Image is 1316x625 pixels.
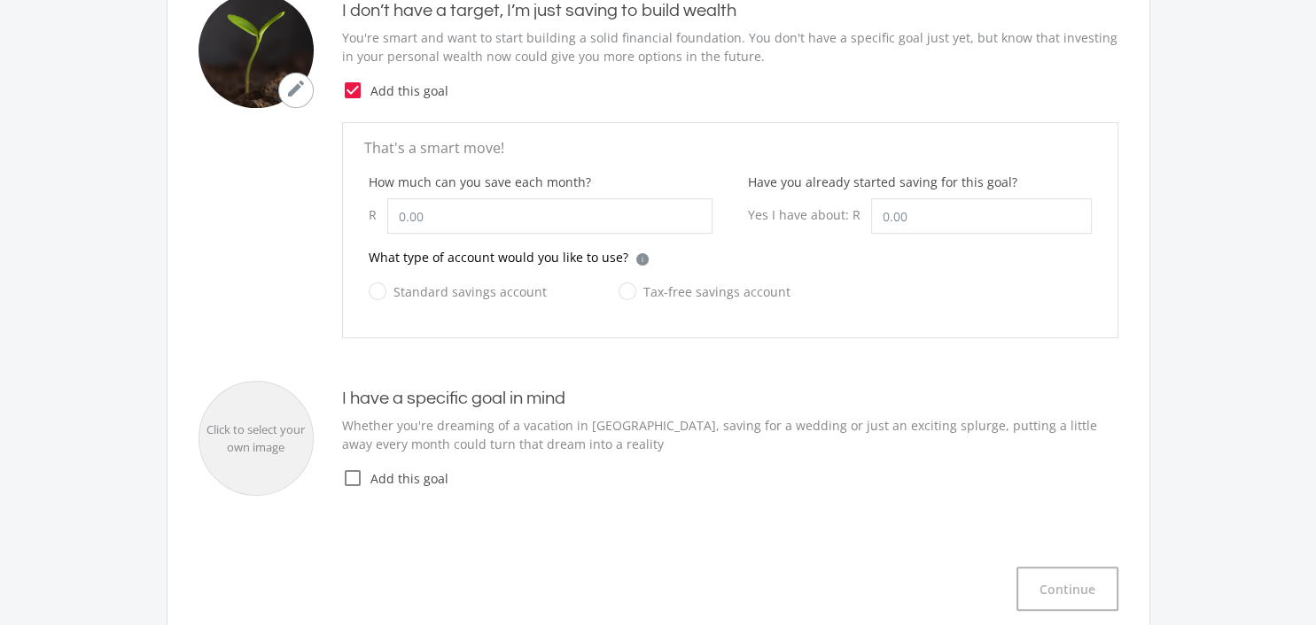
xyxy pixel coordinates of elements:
button: mode_edit [278,73,314,108]
input: 0.00 [387,198,713,234]
label: Have you already started saving for this goal? [748,173,1017,191]
label: Standard savings account [369,281,547,303]
span: Add this goal [363,469,1118,488]
div: Yes I have about: R [748,198,871,231]
div: i [636,253,649,266]
span: Add this goal [363,81,1118,100]
input: 0.00 [871,198,1092,234]
div: R [369,198,387,231]
p: You're smart and want to start building a solid financial foundation. You don't have a specific g... [342,28,1118,66]
label: How much can you save each month? [369,173,591,191]
p: What type of account would you like to use? [369,248,628,266]
i: check_box_outline_blank [342,467,363,489]
label: Tax-free savings account [619,281,790,303]
p: That's a smart move! [364,137,1096,158]
div: Click to select your own image [199,421,313,456]
i: mode_edit [285,78,307,99]
p: Whether you're dreaming of a vacation in [GEOGRAPHIC_DATA], saving for a wedding or just an excit... [342,416,1118,453]
button: Continue [1016,567,1118,611]
h4: I have a specific goal in mind [342,388,1118,409]
i: check_box [342,80,363,101]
